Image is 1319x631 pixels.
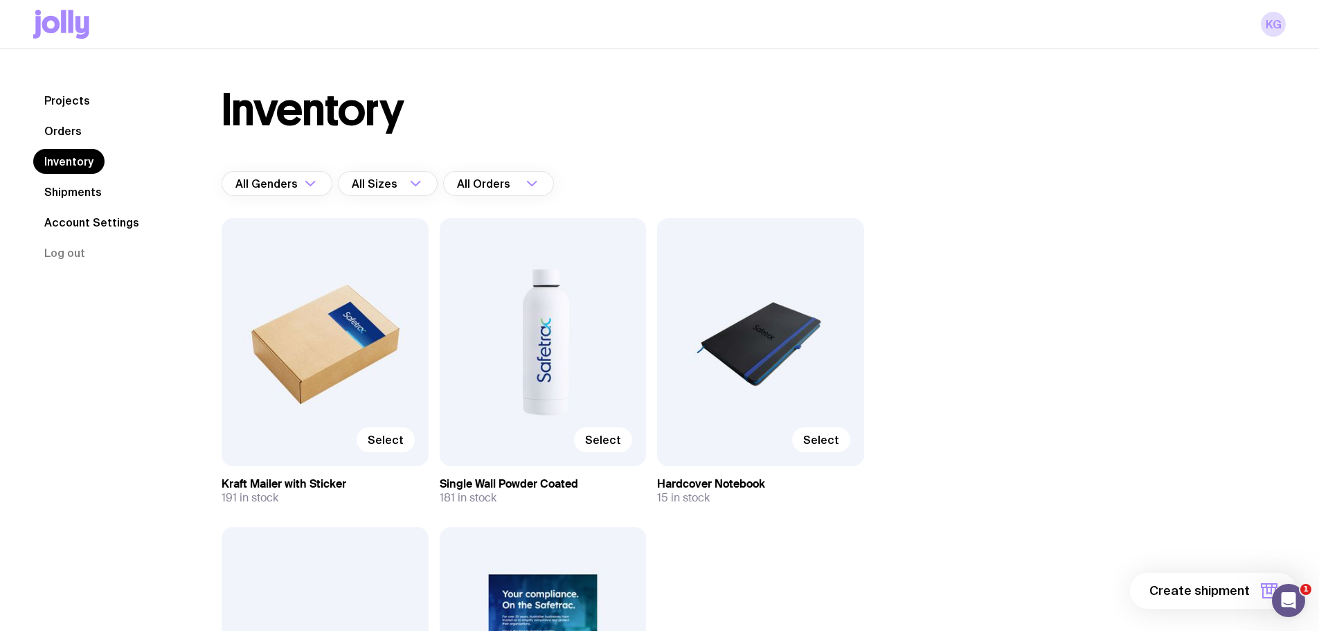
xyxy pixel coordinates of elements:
iframe: Intercom live chat [1272,584,1305,617]
h3: Single Wall Powder Coated [440,477,647,491]
button: Log out [33,240,96,265]
h1: Inventory [222,88,404,132]
span: All Sizes [352,171,400,196]
h3: Kraft Mailer with Sticker [222,477,429,491]
span: 181 in stock [440,491,496,505]
a: KG [1261,12,1286,37]
span: 191 in stock [222,491,278,505]
button: Create shipment [1130,573,1297,609]
a: Account Settings [33,210,150,235]
a: Projects [33,88,101,113]
span: All Orders [457,171,513,196]
div: Search for option [222,171,332,196]
span: Select [803,433,839,447]
span: Select [368,433,404,447]
span: Create shipment [1149,583,1250,599]
span: 15 in stock [657,491,710,505]
h3: Hardcover Notebook [657,477,864,491]
a: Inventory [33,149,105,174]
a: Orders [33,118,93,143]
span: Select [585,433,621,447]
span: All Genders [235,171,300,196]
span: 1 [1300,584,1311,595]
input: Search for option [513,171,522,196]
a: Shipments [33,179,113,204]
div: Search for option [338,171,438,196]
input: Search for option [400,171,406,196]
div: Search for option [443,171,554,196]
